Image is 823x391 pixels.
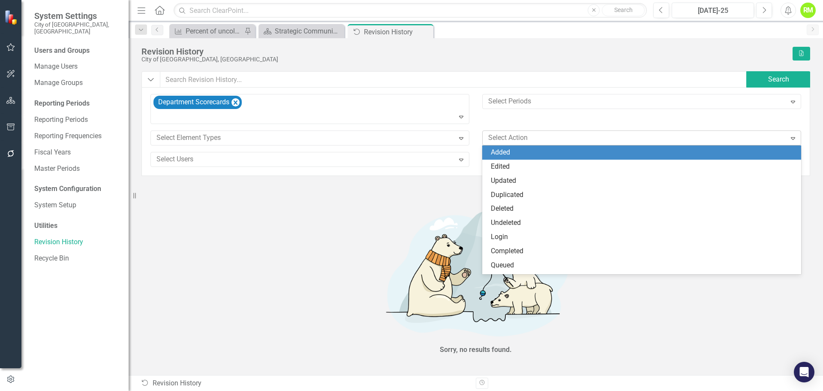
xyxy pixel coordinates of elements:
div: [DATE]-25 [675,6,751,16]
div: Added [491,148,796,158]
a: Reporting Periods [34,115,120,125]
input: Search ClearPoint... [174,3,647,18]
a: Recycle Bin [34,254,120,264]
a: Strategic Communications - Landing Page [261,26,342,36]
div: Sorry, no results found. [440,345,512,355]
button: [DATE]-25 [672,3,754,18]
small: City of [GEOGRAPHIC_DATA], [GEOGRAPHIC_DATA] [34,21,120,35]
img: ClearPoint Strategy [4,10,19,25]
a: Reporting Frequencies [34,131,120,141]
div: Revision History [141,379,469,388]
div: Remove Department Scorecards [231,98,240,106]
a: System Setup [34,200,120,210]
img: No results found [347,202,604,343]
div: System Configuration [34,184,120,194]
div: Undeleted [491,218,796,228]
a: Percent of uncollected utility bills [171,26,242,36]
div: Queued [491,261,796,270]
input: Search Revision History... [160,71,748,88]
div: Department Scorecards [156,96,231,109]
div: Utilities [34,221,120,231]
div: Revision History [141,47,788,56]
button: Search [602,4,645,16]
div: City of [GEOGRAPHIC_DATA], [GEOGRAPHIC_DATA] [141,56,788,63]
a: Manage Users [34,62,120,72]
a: Revision History [34,237,120,247]
div: Edited [491,162,796,172]
div: Completed [491,246,796,256]
div: Strategic Communications - Landing Page [275,26,342,36]
div: Percent of uncollected utility bills [186,26,242,36]
div: Reporting Periods [34,99,120,109]
div: Login [491,232,796,242]
span: System Settings [34,11,120,21]
span: Search [614,6,633,13]
a: Master Periods [34,164,120,174]
a: Fiscal Years [34,148,120,158]
div: Open Intercom Messenger [794,362,814,382]
div: Deleted [491,204,796,214]
div: Revision History [364,27,431,37]
button: RM [800,3,816,18]
button: Search [746,71,811,88]
div: Users and Groups [34,46,120,56]
a: Manage Groups [34,78,120,88]
div: Updated [491,176,796,186]
div: Duplicated [491,190,796,200]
